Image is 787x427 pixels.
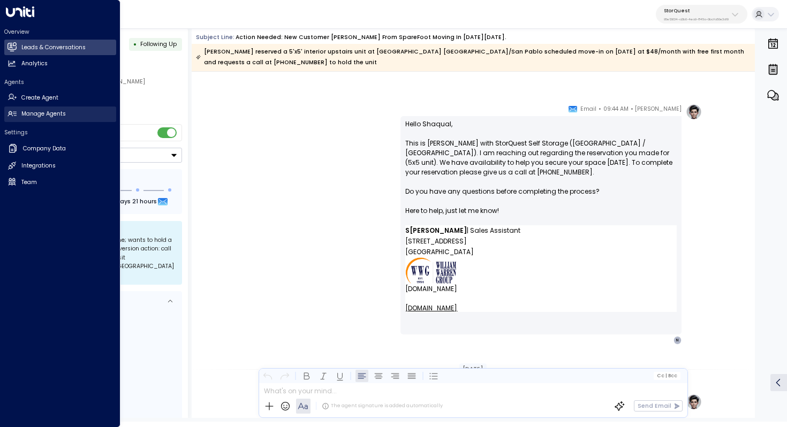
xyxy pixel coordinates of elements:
a: Analytics [4,56,116,72]
span: [PERSON_NAME] [635,104,682,115]
strong: S [405,226,410,235]
h2: Analytics [21,59,48,68]
h2: Overview [4,28,116,36]
div: N [674,336,682,345]
h2: Manage Agents [21,110,66,118]
p: Hello Shaqual, This is [PERSON_NAME] with StorQuest Self Storage ([GEOGRAPHIC_DATA] / [GEOGRAPHIC... [405,119,677,225]
img: profile-logo.png [686,394,702,410]
span: Subject Line: [196,33,234,41]
span: Following Up [140,40,177,48]
span: [STREET_ADDRESS] [405,236,467,247]
div: Action Needed: New Customer [PERSON_NAME] From SpareFoot Moving In [DATE][DATE]. [236,33,506,42]
span: | Sales Assistant [467,225,520,236]
span: [GEOGRAPHIC_DATA] [405,247,474,257]
a: [DOMAIN_NAME] [405,304,457,312]
p: StorQuest [664,7,729,14]
span: Cc Bcc [657,373,677,378]
h2: Company Data [23,144,66,153]
span: | [665,373,667,378]
div: [PERSON_NAME] reserved a 5'x5' interior upstairs unit at [GEOGRAPHIC_DATA] [GEOGRAPHIC_DATA]/San ... [196,47,750,68]
div: [DATE] [459,363,487,375]
h2: Create Agent [21,94,58,102]
span: 09:44 AM [603,104,629,115]
span: • [631,104,633,115]
span: • [599,104,601,115]
button: Redo [278,369,291,382]
a: Company Data [4,140,116,157]
img: profile-logo.png [686,104,702,120]
div: • [133,37,137,51]
button: Cc|Bcc [654,372,680,379]
h2: Settings [4,128,116,136]
div: The agent signature is added automatically [322,402,443,410]
h2: Agents [4,78,116,86]
a: Create Agent [4,90,116,105]
a: Integrations [4,158,116,174]
button: Undo [261,369,274,382]
h2: Integrations [21,162,56,170]
a: Team [4,174,116,190]
strong: [PERSON_NAME] [410,226,467,235]
span: Email [580,104,596,115]
a: Leads & Conversations [4,40,116,55]
button: StorQuest95e12634-a2b0-4ea9-845a-0bcfa50e2d19 [656,5,747,24]
h2: Team [21,178,37,187]
h2: Leads & Conversations [21,43,86,52]
p: 95e12634-a2b0-4ea9-845a-0bcfa50e2d19 [664,17,729,21]
a: [DOMAIN_NAME] [405,285,457,293]
a: Manage Agents [4,106,116,122]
